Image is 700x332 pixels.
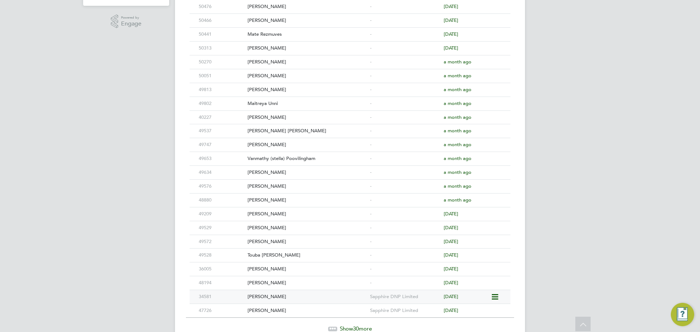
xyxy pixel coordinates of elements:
div: 49813 [197,83,246,97]
span: [DATE] [444,45,458,51]
span: a month ago [444,100,471,106]
span: a month ago [444,86,471,93]
span: a month ago [444,59,471,65]
span: a month ago [444,73,471,79]
a: 49813[PERSON_NAME]-a month ago [197,83,503,89]
span: a month ago [444,114,471,120]
div: [PERSON_NAME] [246,194,368,207]
div: - [368,124,442,138]
div: 48194 [197,276,246,290]
div: - [368,207,442,221]
div: 48880 [197,194,246,207]
span: a month ago [444,128,471,134]
div: - [368,166,442,179]
div: 49572 [197,235,246,249]
div: Maitreya Unni [246,97,368,110]
div: 50313 [197,42,246,55]
span: a month ago [444,141,471,148]
span: [DATE] [444,238,458,245]
div: [PERSON_NAME] [246,221,368,235]
span: 30 [353,325,359,332]
a: 49653Vanmathy (stella) Poovilingham-a month ago [197,152,503,158]
span: [DATE] [444,211,458,217]
a: 50313[PERSON_NAME]-[DATE] [197,41,503,47]
div: [PERSON_NAME] [246,304,368,317]
div: - [368,14,442,27]
div: [PERSON_NAME] [246,14,368,27]
div: [PERSON_NAME] [246,180,368,193]
span: Powered by [121,15,141,21]
a: 49576[PERSON_NAME]-a month ago [197,179,503,185]
a: 49528Touba [PERSON_NAME]-[DATE] [197,248,503,254]
div: - [368,69,442,83]
div: Touba [PERSON_NAME] [246,249,368,262]
div: 49634 [197,166,246,179]
button: Engage Resource Center [671,303,694,326]
div: 49537 [197,124,246,138]
span: [DATE] [444,293,458,300]
div: [PERSON_NAME] [246,42,368,55]
a: 36005[PERSON_NAME]-[DATE] [197,262,503,268]
div: [PERSON_NAME] [246,69,368,83]
a: 49802Maitreya Unni-a month ago [197,97,503,103]
div: 50051 [197,69,246,83]
span: [DATE] [444,31,458,37]
div: - [368,221,442,235]
div: 49529 [197,221,246,235]
a: 48880[PERSON_NAME]-a month ago [197,193,503,199]
div: - [368,28,442,41]
a: 50441Mate Rezmuves-[DATE] [197,27,503,34]
div: 49653 [197,152,246,165]
a: Powered byEngage [111,15,142,28]
a: 40227[PERSON_NAME]-a month ago [197,110,503,117]
div: 47726 [197,304,246,317]
div: Sapphire DNP Limited [368,304,442,317]
div: [PERSON_NAME] [246,290,368,304]
a: 49747[PERSON_NAME]-a month ago [197,138,503,144]
a: 47726[PERSON_NAME]Sapphire DNP Limited[DATE] [197,304,503,310]
div: - [368,235,442,249]
div: - [368,42,442,55]
div: - [368,152,442,165]
span: [DATE] [444,17,458,23]
div: 36005 [197,262,246,276]
span: [DATE] [444,266,458,272]
div: [PERSON_NAME] [246,276,368,290]
a: 48194[PERSON_NAME]-[DATE] [197,276,503,282]
span: [DATE] [444,280,458,286]
a: 50466[PERSON_NAME]-[DATE] [197,13,503,20]
div: [PERSON_NAME] [246,111,368,124]
span: a month ago [444,197,471,203]
span: [DATE] [444,307,458,313]
div: 49576 [197,180,246,193]
div: 49209 [197,207,246,221]
div: 40227 [197,111,246,124]
span: Engage [121,21,141,27]
span: a month ago [444,169,471,175]
div: [PERSON_NAME] [246,138,368,152]
div: [PERSON_NAME] [246,166,368,179]
a: 49529[PERSON_NAME]-[DATE] [197,221,503,227]
div: - [368,180,442,193]
div: 50466 [197,14,246,27]
div: - [368,55,442,69]
div: - [368,276,442,290]
div: - [368,97,442,110]
span: a month ago [444,155,471,161]
a: 50270[PERSON_NAME]-a month ago [197,55,503,61]
div: 49528 [197,249,246,262]
span: [DATE] [444,3,458,9]
div: - [368,249,442,262]
div: Mate Rezmuves [246,28,368,41]
div: 50441 [197,28,246,41]
span: a month ago [444,183,471,189]
div: [PERSON_NAME] [246,235,368,249]
div: 49747 [197,138,246,152]
div: [PERSON_NAME] [246,55,368,69]
a: 50051[PERSON_NAME]-a month ago [197,69,503,75]
a: 49572[PERSON_NAME]-[DATE] [197,235,503,241]
a: 49634[PERSON_NAME]-a month ago [197,165,503,172]
div: - [368,83,442,97]
span: Show more [340,325,372,332]
div: [PERSON_NAME] [PERSON_NAME] [246,124,368,138]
